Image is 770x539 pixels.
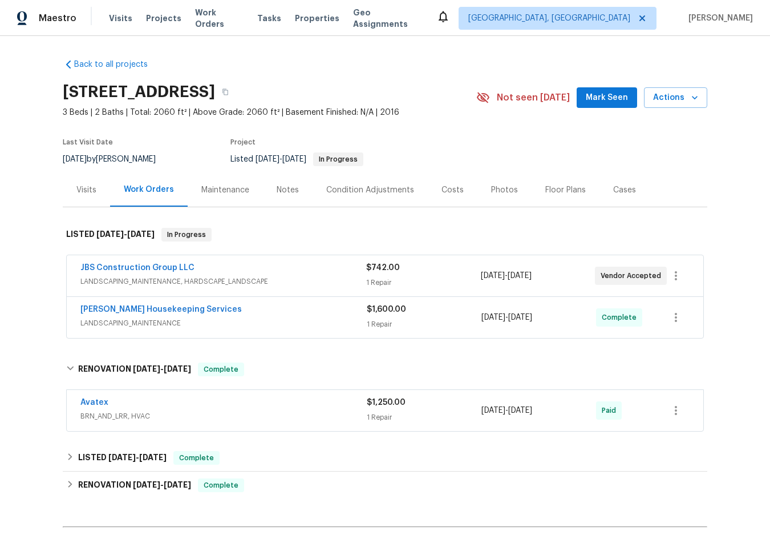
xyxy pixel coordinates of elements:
span: Last Visit Date [63,139,113,146]
div: by [PERSON_NAME] [63,152,169,166]
a: Back to all projects [63,59,172,70]
span: - [108,453,167,461]
span: Properties [295,13,339,24]
span: Project [230,139,256,146]
button: Copy Address [215,82,236,102]
span: [DATE] [164,365,191,373]
span: Complete [199,480,243,491]
span: - [96,230,155,238]
span: Geo Assignments [353,7,423,30]
div: 1 Repair [367,412,481,423]
div: 1 Repair [367,319,481,330]
span: [DATE] [508,272,532,280]
span: Actions [653,91,698,105]
span: [DATE] [133,365,160,373]
span: $1,600.00 [367,305,406,313]
a: JBS Construction Group LLC [80,264,194,272]
div: Floor Plans [545,184,586,196]
span: [DATE] [164,481,191,489]
span: Complete [199,364,243,375]
span: Maestro [39,13,76,24]
span: Vendor Accepted [601,270,666,281]
h6: LISTED [66,228,155,242]
span: Work Orders [195,7,244,30]
div: 1 Repair [366,277,480,288]
span: - [133,365,191,373]
span: In Progress [163,229,210,240]
div: Costs [441,184,464,196]
button: Actions [644,87,707,108]
span: Listed [230,155,363,163]
span: [DATE] [481,272,505,280]
div: RENOVATION [DATE]-[DATE]Complete [63,472,707,499]
span: [DATE] [133,481,160,489]
span: LANDSCAPING_MAINTENANCE [80,317,367,329]
button: Mark Seen [577,87,637,108]
div: Condition Adjustments [326,184,414,196]
span: Projects [146,13,181,24]
span: [DATE] [127,230,155,238]
span: [DATE] [96,230,124,238]
span: [DATE] [508,313,532,321]
div: Maintenance [201,184,249,196]
h6: RENOVATION [78,478,191,492]
span: - [481,270,532,281]
span: Tasks [257,14,281,22]
div: Work Orders [124,184,174,195]
span: BRN_AND_LRR, HVAC [80,411,367,422]
div: Notes [277,184,299,196]
h6: LISTED [78,451,167,465]
span: [DATE] [282,155,306,163]
div: Photos [491,184,518,196]
span: Complete [175,452,218,464]
a: [PERSON_NAME] Housekeeping Services [80,305,242,313]
span: [DATE] [63,155,87,163]
h6: RENOVATION [78,363,191,376]
span: - [481,405,532,416]
span: $742.00 [366,264,400,272]
span: [DATE] [481,313,505,321]
span: [DATE] [108,453,136,461]
span: 3 Beds | 2 Baths | Total: 2060 ft² | Above Grade: 2060 ft² | Basement Finished: N/A | 2016 [63,107,476,118]
span: [GEOGRAPHIC_DATA], [GEOGRAPHIC_DATA] [468,13,630,24]
span: [PERSON_NAME] [684,13,753,24]
span: $1,250.00 [367,399,406,407]
div: LISTED [DATE]-[DATE]In Progress [63,216,707,253]
span: In Progress [314,156,362,163]
a: Avatex [80,399,108,407]
div: Visits [76,184,96,196]
span: Not seen [DATE] [497,92,570,103]
span: [DATE] [256,155,279,163]
span: LANDSCAPING_MAINTENANCE, HARDSCAPE_LANDSCAPE [80,276,366,287]
span: Visits [109,13,132,24]
span: Complete [602,312,641,323]
h2: [STREET_ADDRESS] [63,86,215,98]
span: - [481,312,532,323]
span: [DATE] [508,407,532,415]
div: LISTED [DATE]-[DATE]Complete [63,444,707,472]
span: [DATE] [139,453,167,461]
span: Paid [602,405,621,416]
span: - [133,481,191,489]
div: RENOVATION [DATE]-[DATE]Complete [63,351,707,388]
div: Cases [613,184,636,196]
span: Mark Seen [586,91,628,105]
span: [DATE] [481,407,505,415]
span: - [256,155,306,163]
